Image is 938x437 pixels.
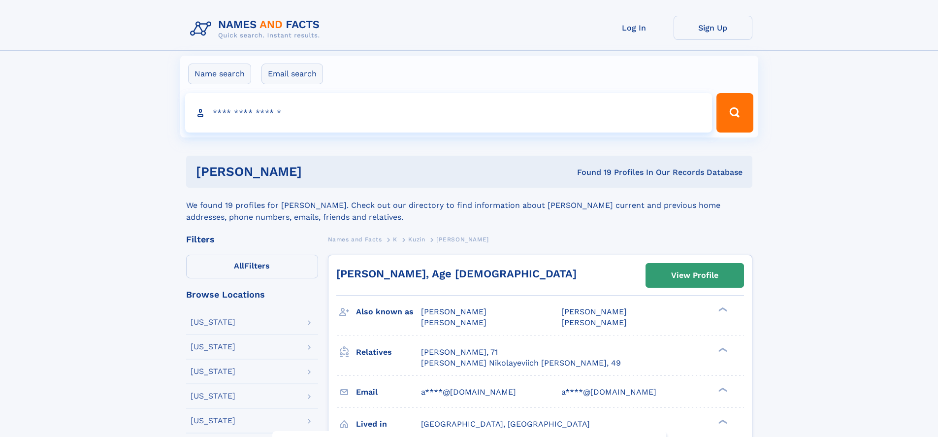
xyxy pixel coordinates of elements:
[196,166,440,178] h1: [PERSON_NAME]
[186,255,318,278] label: Filters
[436,236,489,243] span: [PERSON_NAME]
[716,306,728,313] div: ❯
[421,318,486,327] span: [PERSON_NAME]
[408,233,425,245] a: Kuzin
[595,16,674,40] a: Log In
[561,318,627,327] span: [PERSON_NAME]
[191,343,235,351] div: [US_STATE]
[356,384,421,401] h3: Email
[188,64,251,84] label: Name search
[408,236,425,243] span: Kuzin
[716,386,728,393] div: ❯
[393,236,397,243] span: K
[356,344,421,361] h3: Relatives
[646,264,744,287] a: View Profile
[421,307,486,316] span: [PERSON_NAME]
[439,167,743,178] div: Found 19 Profiles In Our Records Database
[185,93,712,133] input: search input
[234,261,244,270] span: All
[674,16,752,40] a: Sign Up
[716,418,728,425] div: ❯
[186,235,318,244] div: Filters
[671,264,718,287] div: View Profile
[421,347,498,358] a: [PERSON_NAME], 71
[328,233,382,245] a: Names and Facts
[186,16,328,42] img: Logo Names and Facts
[421,358,621,369] a: [PERSON_NAME] Nikolayeviich [PERSON_NAME], 49
[716,346,728,353] div: ❯
[716,93,753,133] button: Search Button
[356,416,421,433] h3: Lived in
[186,290,318,299] div: Browse Locations
[191,368,235,375] div: [US_STATE]
[421,419,590,429] span: [GEOGRAPHIC_DATA], [GEOGRAPHIC_DATA]
[336,268,577,280] a: [PERSON_NAME], Age [DEMOGRAPHIC_DATA]
[186,188,752,223] div: We found 19 profiles for [PERSON_NAME]. Check out our directory to find information about [PERSON...
[561,307,627,316] span: [PERSON_NAME]
[191,417,235,425] div: [US_STATE]
[356,303,421,320] h3: Also known as
[261,64,323,84] label: Email search
[191,318,235,326] div: [US_STATE]
[191,392,235,400] div: [US_STATE]
[393,233,397,245] a: K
